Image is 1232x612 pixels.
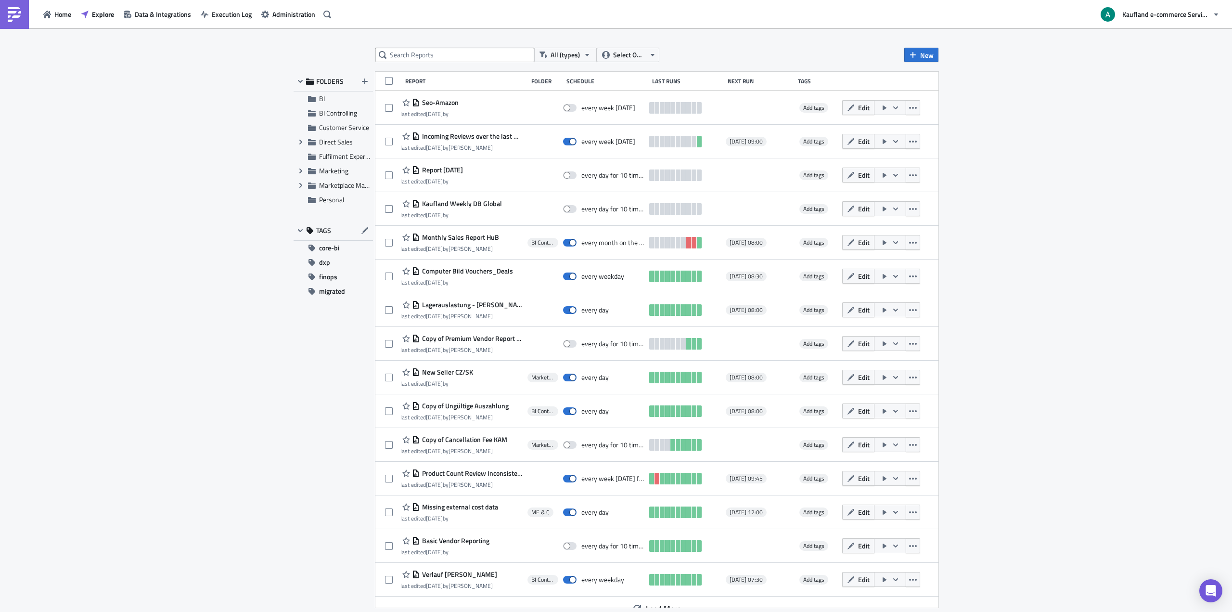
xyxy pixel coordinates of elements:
span: New Seller CZ/SK [420,368,473,377]
div: Folder [531,78,562,85]
span: [DATE] 08:30 [730,273,763,280]
span: Add tags [803,406,824,416]
div: every week on Monday for 10 times [581,474,645,483]
button: core-bi [294,241,373,255]
span: Edit [858,204,870,214]
span: Add tags [799,474,828,483]
span: Edit [858,440,870,450]
span: Marketplace Management [319,180,394,190]
span: Add tags [803,103,824,112]
img: Avatar [1100,6,1116,23]
span: Marketplace Management [531,374,554,381]
span: Add tags [799,575,828,585]
button: All (types) [534,48,597,62]
span: Add tags [799,406,828,416]
span: Add tags [799,440,828,450]
button: Edit [842,269,874,284]
span: Edit [858,237,870,247]
div: last edited by [PERSON_NAME] [400,346,523,353]
button: Edit [842,168,874,182]
span: BI Controlling [319,108,357,118]
div: every week on Wednesday [581,104,635,112]
span: Add tags [799,339,828,349]
div: last edited by [400,211,502,219]
div: every day [581,306,609,314]
button: Edit [842,336,874,351]
span: Lagerauslastung - BOE Slack [420,300,523,309]
span: Add tags [803,170,824,180]
div: every week on Monday [581,137,635,146]
div: last edited by [PERSON_NAME] [400,144,523,151]
div: Last Runs [652,78,723,85]
span: Copy of Cancellation Fee KAM [420,435,507,444]
div: last edited by [PERSON_NAME] [400,481,523,488]
time: 2025-06-16T13:22:00Z [426,581,443,590]
div: every day for 10 times [581,339,645,348]
div: last edited by [PERSON_NAME] [400,414,509,421]
button: Edit [842,404,874,418]
span: [DATE] 07:30 [730,576,763,584]
button: Home [38,7,76,22]
span: Select Owner [613,50,645,60]
span: [DATE] 12:00 [730,508,763,516]
div: every weekday [581,272,624,281]
div: last edited by [400,515,498,522]
span: Edit [858,305,870,315]
div: last edited by [400,110,459,117]
button: dxp [294,255,373,270]
span: [DATE] 09:45 [730,475,763,482]
span: Add tags [803,272,824,281]
span: [DATE] 08:00 [730,407,763,415]
time: 2025-06-27T12:27:17Z [426,480,443,489]
button: Edit [842,134,874,149]
img: PushMetrics [7,7,22,22]
span: Seo-Amazon [420,98,459,107]
div: last edited by [400,380,473,387]
div: every month on the 1st [581,238,645,247]
span: All (types) [551,50,580,60]
button: Explore [76,7,119,22]
button: Select Owner [597,48,659,62]
span: Edit [858,103,870,113]
span: [DATE] 08:00 [730,374,763,381]
span: Add tags [799,103,828,113]
div: last edited by [PERSON_NAME] [400,245,499,252]
span: Add tags [799,137,828,146]
div: Next Run [728,78,794,85]
div: every day for 10 times [581,441,645,449]
time: 2025-07-21T06:36:22Z [426,547,443,557]
button: Edit [842,437,874,452]
span: TAGS [316,226,331,235]
span: Add tags [803,305,824,314]
button: New [904,48,938,62]
span: Edit [858,170,870,180]
span: BI Controlling [531,407,554,415]
span: Add tags [803,541,824,550]
div: last edited by [PERSON_NAME] [400,447,507,455]
div: every day [581,508,609,517]
time: 2025-07-10T13:57:29Z [426,312,443,321]
div: every weekday [581,575,624,584]
button: Edit [842,572,874,587]
span: Incoming Reviews over the last week [420,132,523,141]
span: Fulfilment Experience [319,151,380,161]
div: Schedule [566,78,647,85]
span: Edit [858,372,870,382]
div: Open Intercom Messenger [1199,579,1222,602]
time: 2025-07-14T07:07:07Z [426,413,443,422]
span: Add tags [803,204,824,213]
button: Edit [842,471,874,486]
div: every day for 10 times [581,205,645,213]
span: Personal [319,195,344,205]
span: [DATE] 08:00 [730,239,763,247]
button: Edit [842,100,874,115]
button: Administration [257,7,320,22]
span: BI Controlling [531,239,554,247]
span: BI [319,93,325,104]
time: 2025-07-23T10:06:47Z [426,345,443,354]
div: every day for 10 times [581,171,645,180]
span: Administration [272,9,315,19]
span: Report 2025-08-11 [420,166,463,174]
